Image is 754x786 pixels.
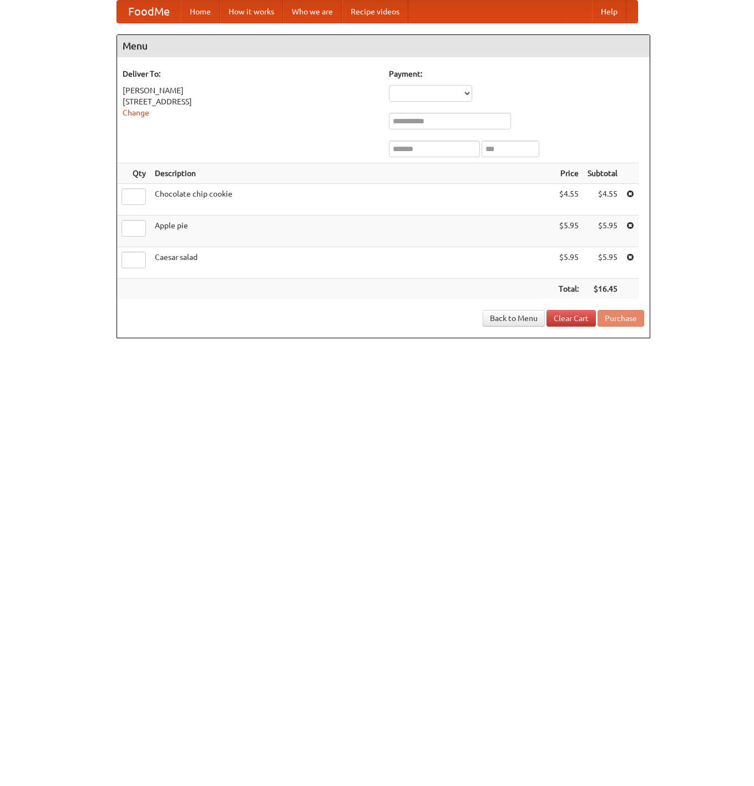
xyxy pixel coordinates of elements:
[592,1,626,23] a: Help
[554,184,583,216] td: $4.55
[283,1,342,23] a: Who we are
[150,247,554,279] td: Caesar salad
[389,68,644,79] h5: Payment:
[554,279,583,299] th: Total:
[117,163,150,184] th: Qty
[123,85,378,96] div: [PERSON_NAME]
[150,184,554,216] td: Chocolate chip cookie
[583,184,622,216] td: $4.55
[117,1,181,23] a: FoodMe
[554,163,583,184] th: Price
[181,1,220,23] a: Home
[150,216,554,247] td: Apple pie
[483,310,545,327] a: Back to Menu
[554,247,583,279] td: $5.95
[598,310,644,327] button: Purchase
[342,1,408,23] a: Recipe videos
[583,216,622,247] td: $5.95
[546,310,596,327] a: Clear Cart
[583,279,622,299] th: $16.45
[150,163,554,184] th: Description
[583,163,622,184] th: Subtotal
[220,1,283,23] a: How it works
[123,96,378,107] div: [STREET_ADDRESS]
[554,216,583,247] td: $5.95
[583,247,622,279] td: $5.95
[117,35,650,57] h4: Menu
[123,108,149,117] a: Change
[123,68,378,79] h5: Deliver To:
